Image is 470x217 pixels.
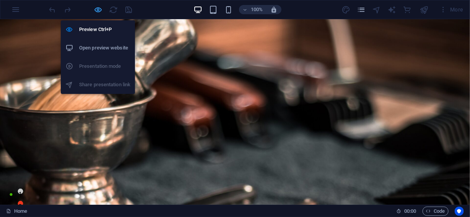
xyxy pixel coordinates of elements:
span: Code [426,207,445,216]
a: Click to cancel selection. Double-click to open Pages [6,207,27,216]
button: pages [357,5,366,14]
h6: Session time [396,207,416,216]
h6: Preview Ctrl+P [79,25,130,34]
button: 100% [239,5,266,14]
button: Usercentrics [455,207,464,216]
h6: Open preview website [79,43,130,53]
h6: 100% [250,5,263,14]
i: Pages (Ctrl+Alt+S) [357,5,366,14]
span: 00 00 [404,207,416,216]
i: On resize automatically adjust zoom level to fit chosen device. [270,6,277,13]
button: Code [423,207,449,216]
span: : [410,208,411,214]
